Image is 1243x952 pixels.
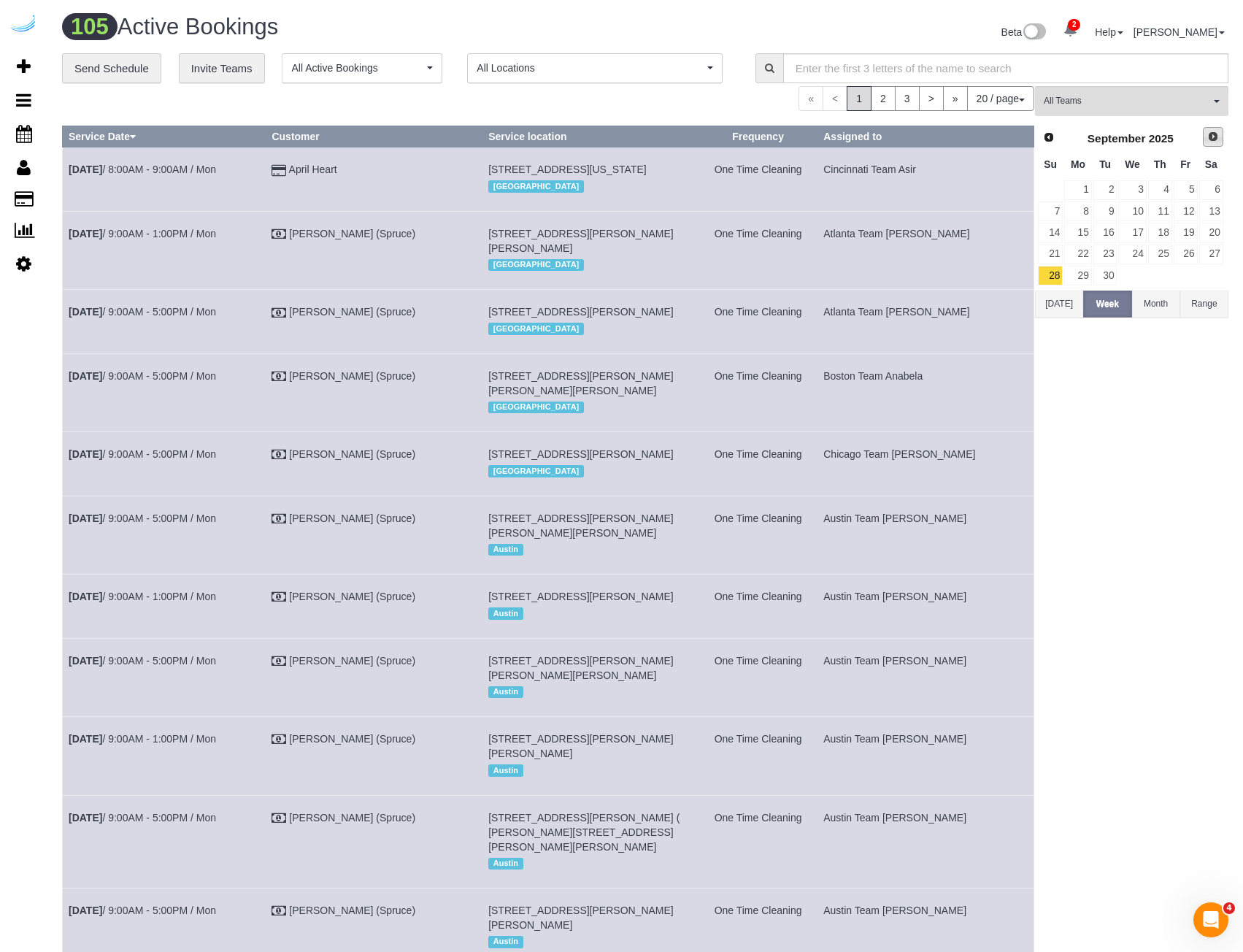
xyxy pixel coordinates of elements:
a: 22 [1064,245,1091,264]
td: Customer [266,575,482,638]
td: Customer [266,290,482,353]
td: Assigned to [817,717,1034,795]
td: Customer [266,147,482,211]
b: [DATE] [69,733,102,745]
a: 4 [1148,180,1172,200]
span: Austin [488,544,523,556]
h1: Active Bookings [62,15,634,39]
td: Customer [266,353,482,431]
b: [DATE] [69,370,102,382]
td: Assigned to [817,353,1034,431]
span: [STREET_ADDRESS][PERSON_NAME] [488,306,674,318]
td: Schedule date [63,638,266,716]
td: Schedule date [63,717,266,795]
td: Frequency [699,575,817,638]
td: Frequency [699,496,817,574]
td: Service location [482,638,699,716]
a: [PERSON_NAME] (Spruce) [289,733,415,745]
a: Automaid Logo [9,15,38,35]
td: Customer [266,432,482,496]
span: [GEOGRAPHIC_DATA] [488,259,584,271]
a: [PERSON_NAME] (Spruce) [289,905,415,916]
a: [DATE]/ 9:00AM - 1:00PM / Mon [69,228,216,239]
span: [STREET_ADDRESS][PERSON_NAME] [488,448,674,460]
a: 8 [1064,201,1091,221]
span: [GEOGRAPHIC_DATA] [488,180,584,192]
a: 16 [1093,223,1117,242]
b: [DATE] [69,448,102,460]
a: [PERSON_NAME] (Spruce) [289,655,415,667]
a: [PERSON_NAME] (Spruce) [289,228,415,239]
a: [DATE]/ 9:00AM - 5:00PM / Mon [69,306,216,318]
ol: All Teams [1035,86,1228,109]
td: Frequency [699,211,817,289]
span: < [823,86,847,111]
a: 1 [1064,180,1091,200]
td: Service location [482,432,699,496]
td: Frequency [699,432,817,496]
a: 10 [1118,201,1146,221]
td: Schedule date [63,147,266,211]
a: [PERSON_NAME] (Spruce) [289,306,415,318]
td: Service location [482,795,699,888]
span: [STREET_ADDRESS][US_STATE] [488,164,647,175]
td: Service location [482,353,699,431]
i: Check Payment [272,450,286,460]
i: Check Payment [272,734,286,745]
span: [GEOGRAPHIC_DATA] [488,402,584,413]
span: [STREET_ADDRESS][PERSON_NAME] ( [PERSON_NAME][STREET_ADDRESS][PERSON_NAME][PERSON_NAME] [488,812,680,853]
td: Assigned to [817,432,1034,496]
span: Prev [1043,131,1055,143]
a: 28 [1038,266,1063,285]
span: Saturday [1205,158,1217,170]
span: [STREET_ADDRESS][PERSON_NAME][PERSON_NAME][PERSON_NAME] [488,655,674,681]
span: All Teams [1044,95,1210,107]
b: [DATE] [69,228,102,239]
button: All Locations [467,53,723,83]
button: 20 / page [967,86,1034,111]
a: 23 [1093,245,1117,264]
a: 5 [1174,180,1198,200]
span: 4 [1223,902,1235,914]
a: [DATE]/ 9:00AM - 5:00PM / Mon [69,812,216,824]
td: Assigned to [817,211,1034,289]
th: Customer [266,126,482,147]
input: Enter the first 3 letters of the name to search [783,53,1228,83]
span: Thursday [1154,158,1166,170]
td: Schedule date [63,496,266,574]
td: Assigned to [817,795,1034,888]
a: 2 [871,86,896,111]
i: Check Payment [272,656,286,667]
span: Austin [488,936,523,948]
a: Help [1095,26,1123,38]
a: [DATE]/ 9:00AM - 5:00PM / Mon [69,513,216,524]
a: [PERSON_NAME] (Spruce) [289,513,415,524]
a: [PERSON_NAME] (Spruce) [289,448,415,460]
b: [DATE] [69,306,102,318]
a: 9 [1093,201,1117,221]
a: [DATE]/ 9:00AM - 5:00PM / Mon [69,655,216,667]
span: 1 [847,86,871,111]
button: Range [1180,291,1228,318]
td: Schedule date [63,353,266,431]
button: [DATE] [1035,291,1083,318]
iframe: Intercom live chat [1193,902,1228,937]
span: Austin [488,764,523,776]
div: Location [488,683,693,702]
b: [DATE] [69,812,102,824]
a: [DATE]/ 9:00AM - 5:00PM / Mon [69,905,216,916]
a: 14 [1038,223,1063,242]
td: Schedule date [63,795,266,888]
td: Customer [266,211,482,289]
td: Frequency [699,147,817,211]
span: [STREET_ADDRESS][PERSON_NAME][PERSON_NAME][PERSON_NAME] [488,513,674,539]
span: Wednesday [1125,158,1140,170]
span: [STREET_ADDRESS][PERSON_NAME][PERSON_NAME] [488,905,674,931]
a: [DATE]/ 9:00AM - 1:00PM / Mon [69,591,216,602]
b: [DATE] [69,655,102,667]
button: All Active Bookings [282,53,442,83]
span: [STREET_ADDRESS][PERSON_NAME] [488,591,674,602]
i: Check Payment [272,308,286,318]
td: Assigned to [817,496,1034,574]
a: [DATE]/ 8:00AM - 9:00AM / Mon [69,164,216,175]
